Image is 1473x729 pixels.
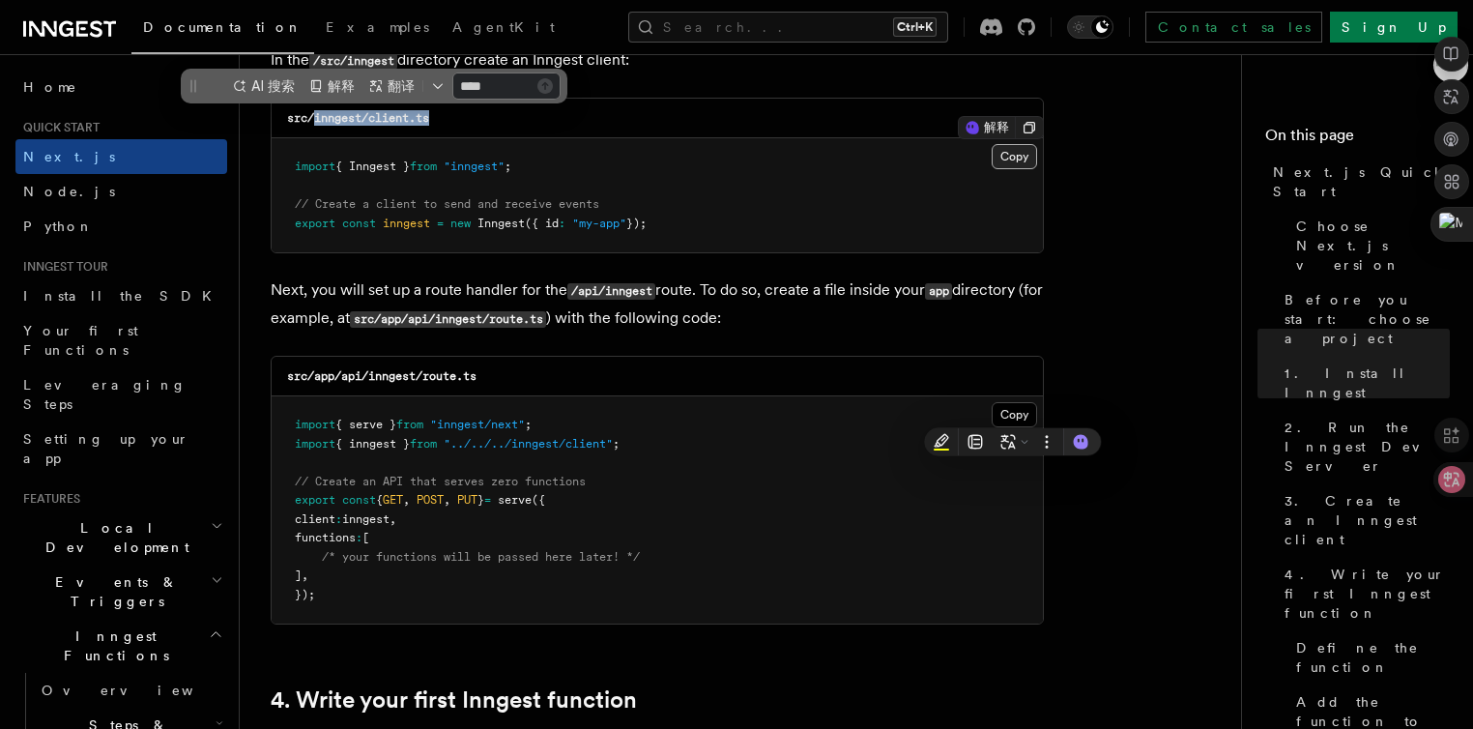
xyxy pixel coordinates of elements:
span: 3. Create an Inngest client [1285,491,1450,549]
span: Define the function [1296,638,1450,677]
span: ({ [532,493,545,507]
span: from [410,160,437,173]
a: Define the function [1288,630,1450,685]
span: , [390,512,396,526]
span: , [403,493,410,507]
a: Contact sales [1145,12,1322,43]
a: Documentation [131,6,314,54]
span: Features [15,491,80,507]
span: Leveraging Steps [23,377,187,412]
span: }); [626,217,647,230]
a: 3. Create an Inngest client [1277,483,1450,557]
p: Next, you will set up a route handler for the route. To do so, create a file inside your director... [271,277,1044,333]
span: = [437,217,444,230]
span: Quick start [15,120,100,135]
span: { [376,493,383,507]
span: } [477,493,484,507]
span: ] [295,569,302,582]
a: Your first Functions [15,313,227,367]
span: Your first Functions [23,323,138,358]
span: "inngest" [444,160,505,173]
span: Choose Next.js version [1296,217,1450,275]
span: { Inngest } [335,160,410,173]
span: from [396,418,423,431]
span: functions [295,531,356,544]
code: src/inngest/client.ts [287,111,429,125]
button: Toggle dark mode [1067,15,1113,39]
span: GET [383,493,403,507]
span: serve [498,493,532,507]
span: Events & Triggers [15,572,211,611]
span: export [295,493,335,507]
span: ; [505,160,511,173]
span: PUT [457,493,477,507]
span: Examples [326,19,429,35]
code: /src/inngest [309,53,397,70]
h4: On this page [1265,124,1450,155]
button: Local Development [15,510,227,565]
span: { serve } [335,418,396,431]
a: Examples [314,6,441,52]
span: Node.js [23,184,115,199]
span: : [559,217,565,230]
span: ; [613,437,620,451]
a: Python [15,209,227,244]
span: // Create a client to send and receive events [295,197,599,211]
span: Home [23,77,77,97]
code: app [925,283,952,300]
kbd: Ctrl+K [893,17,937,37]
a: Node.js [15,174,227,209]
button: Copy [992,402,1037,427]
span: "my-app" [572,217,626,230]
span: [ [362,531,369,544]
button: Search...Ctrl+K [628,12,948,43]
span: Next.js [23,149,115,164]
span: "../../../inngest/client" [444,437,613,451]
code: src/app/api/inngest/route.ts [287,369,477,383]
span: const [342,493,376,507]
span: Documentation [143,19,303,35]
span: import [295,418,335,431]
span: export [295,217,335,230]
a: 4. Write your first Inngest function [271,686,637,714]
span: Install the SDK [23,288,223,304]
span: 1. Install Inngest [1285,364,1450,402]
span: { inngest } [335,437,410,451]
code: /api/inngest [567,283,655,300]
span: Next.js Quick Start [1273,162,1450,201]
span: ; [525,418,532,431]
span: import [295,160,335,173]
button: Events & Triggers [15,565,227,619]
span: : [335,512,342,526]
span: Local Development [15,518,211,557]
button: Copy [992,144,1037,169]
a: Home [15,70,227,104]
p: In the directory create an Inngest client: [271,46,1044,74]
span: client [295,512,335,526]
span: import [295,437,335,451]
span: Setting up your app [23,431,189,466]
a: Leveraging Steps [15,367,227,422]
span: "inngest/next" [430,418,525,431]
span: 4. Write your first Inngest function [1285,565,1450,623]
span: POST [417,493,444,507]
a: Sign Up [1330,12,1458,43]
a: Before you start: choose a project [1277,282,1450,356]
a: Overview [34,673,227,708]
span: new [450,217,471,230]
span: , [302,569,308,582]
span: Inngest Functions [15,627,209,665]
a: Choose Next.js version [1288,209,1450,282]
a: 4. Write your first Inngest function [1277,557,1450,630]
a: Next.js [15,139,227,174]
span: Inngest [477,217,525,230]
code: src/app/api/inngest/route.ts [350,311,546,328]
span: : [356,531,362,544]
span: const [342,217,376,230]
span: }); [295,588,315,601]
span: // Create an API that serves zero functions [295,475,586,488]
a: 2. Run the Inngest Dev Server [1277,410,1450,483]
span: /* your functions will be passed here later! */ [322,550,640,564]
span: Overview [42,683,241,698]
span: AgentKit [452,19,555,35]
